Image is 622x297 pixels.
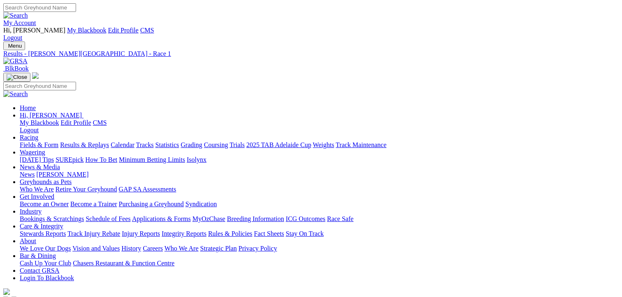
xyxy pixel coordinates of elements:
div: Racing [20,141,619,149]
a: ICG Outcomes [286,215,325,222]
a: Weights [313,141,334,148]
a: Care & Integrity [20,223,63,230]
a: Industry [20,208,42,215]
a: About [20,237,36,244]
a: Cash Up Your Club [20,260,71,267]
a: Minimum Betting Limits [119,156,185,163]
div: Care & Integrity [20,230,619,237]
div: News & Media [20,171,619,178]
img: GRSA [3,58,28,65]
a: Coursing [204,141,228,148]
a: Become an Owner [20,200,69,207]
div: Bar & Dining [20,260,619,267]
div: My Account [3,27,619,41]
input: Search [3,82,76,90]
a: Fields & Form [20,141,58,148]
a: Injury Reports [122,230,160,237]
a: Integrity Reports [162,230,206,237]
a: Contact GRSA [20,267,59,274]
div: Wagering [20,156,619,163]
a: [DATE] Tips [20,156,54,163]
a: Track Maintenance [336,141,386,148]
img: Close [7,74,27,81]
a: Results - [PERSON_NAME][GEOGRAPHIC_DATA] - Race 1 [3,50,619,58]
span: Menu [8,43,22,49]
a: My Account [3,19,36,26]
a: We Love Our Dogs [20,245,71,252]
input: Search [3,3,76,12]
a: Calendar [111,141,134,148]
a: MyOzChase [192,215,225,222]
a: Applications & Forms [132,215,191,222]
a: Who We Are [20,186,54,193]
a: Become a Trainer [70,200,117,207]
a: Edit Profile [108,27,139,34]
a: Strategic Plan [200,245,237,252]
a: [PERSON_NAME] [36,171,88,178]
a: Logout [20,127,39,134]
img: logo-grsa-white.png [3,288,10,295]
div: Get Involved [20,200,619,208]
button: Toggle navigation [3,73,30,82]
a: My Blackbook [67,27,106,34]
img: Search [3,12,28,19]
div: About [20,245,619,252]
a: Grading [181,141,202,148]
a: Hi, [PERSON_NAME] [20,112,83,119]
a: Retire Your Greyhound [55,186,117,193]
a: News [20,171,35,178]
a: How To Bet [86,156,118,163]
a: GAP SA Assessments [119,186,176,193]
a: Home [20,104,36,111]
button: Toggle navigation [3,41,25,50]
a: Statistics [155,141,179,148]
a: Breeding Information [227,215,284,222]
a: Greyhounds as Pets [20,178,72,185]
a: Get Involved [20,193,54,200]
a: CMS [140,27,154,34]
span: Hi, [PERSON_NAME] [20,112,82,119]
a: Chasers Restaurant & Function Centre [73,260,174,267]
a: Bookings & Scratchings [20,215,84,222]
a: My Blackbook [20,119,59,126]
a: Vision and Values [72,245,120,252]
a: Syndication [185,200,217,207]
a: Stewards Reports [20,230,66,237]
a: Bar & Dining [20,252,56,259]
a: Racing [20,134,38,141]
a: Tracks [136,141,154,148]
a: Purchasing a Greyhound [119,200,184,207]
a: Race Safe [327,215,353,222]
a: BlkBook [3,65,29,72]
a: Logout [3,34,22,41]
span: Hi, [PERSON_NAME] [3,27,65,34]
a: Rules & Policies [208,230,252,237]
a: News & Media [20,163,60,170]
a: Edit Profile [61,119,91,126]
div: Hi, [PERSON_NAME] [20,119,619,134]
a: Login To Blackbook [20,274,74,281]
span: BlkBook [5,65,29,72]
a: SUREpick [55,156,83,163]
a: Privacy Policy [238,245,277,252]
a: Track Injury Rebate [67,230,120,237]
div: Greyhounds as Pets [20,186,619,193]
a: Results & Replays [60,141,109,148]
a: Trials [229,141,245,148]
a: History [121,245,141,252]
img: logo-grsa-white.png [32,72,39,79]
a: Isolynx [187,156,206,163]
a: Careers [143,245,163,252]
div: Industry [20,215,619,223]
a: 2025 TAB Adelaide Cup [246,141,311,148]
img: Search [3,90,28,98]
a: Schedule of Fees [86,215,130,222]
a: Stay On Track [286,230,324,237]
a: Fact Sheets [254,230,284,237]
a: Who We Are [164,245,199,252]
a: Wagering [20,149,45,156]
a: CMS [93,119,107,126]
